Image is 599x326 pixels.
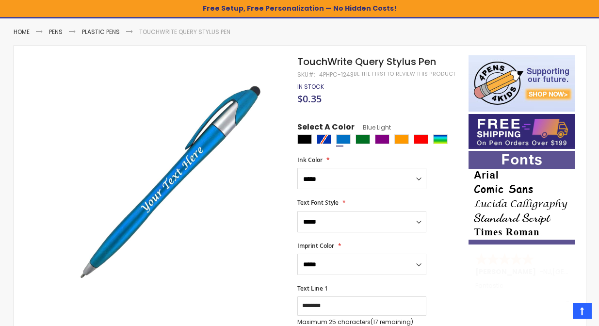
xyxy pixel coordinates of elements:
img: Free shipping on orders over $199 [469,114,575,149]
span: Select A Color [297,122,355,135]
span: NJ [543,267,551,277]
div: Black [297,134,312,144]
span: Blue Light [355,123,391,131]
a: Plastic Pens [82,28,120,36]
div: Availability [297,83,324,91]
div: Orange [394,134,409,144]
a: Be the first to review this product [354,70,455,78]
li: TouchWrite Query Stylus Pen [139,28,230,36]
div: 4PHPC-1243 [319,71,354,79]
span: (17 remaining) [371,318,413,326]
img: font-personalization-examples [469,151,575,244]
span: In stock [297,82,324,91]
span: TouchWrite Query Stylus Pen [297,55,436,68]
span: Imprint Color [297,242,334,250]
div: Red [414,134,428,144]
a: Home [14,28,30,36]
span: Text Font Style [297,198,339,207]
p: Maximum 25 characters [297,318,426,326]
span: [PERSON_NAME] [475,267,539,277]
div: Blue Light [336,134,351,144]
strong: SKU [297,70,315,79]
div: Fantastic [475,282,569,303]
iframe: Google Customer Reviews [519,300,599,326]
span: $0.35 [297,92,322,105]
div: Purple [375,134,389,144]
div: Green [356,134,370,144]
span: Ink Color [297,156,323,164]
a: Pens [49,28,63,36]
div: Assorted [433,134,448,144]
img: light-blue-4phpc-1243-touchwrite-query-stylus-pen_1_1.jpg [63,69,284,291]
img: 4pens 4 kids [469,55,575,112]
span: Text Line 1 [297,284,328,293]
